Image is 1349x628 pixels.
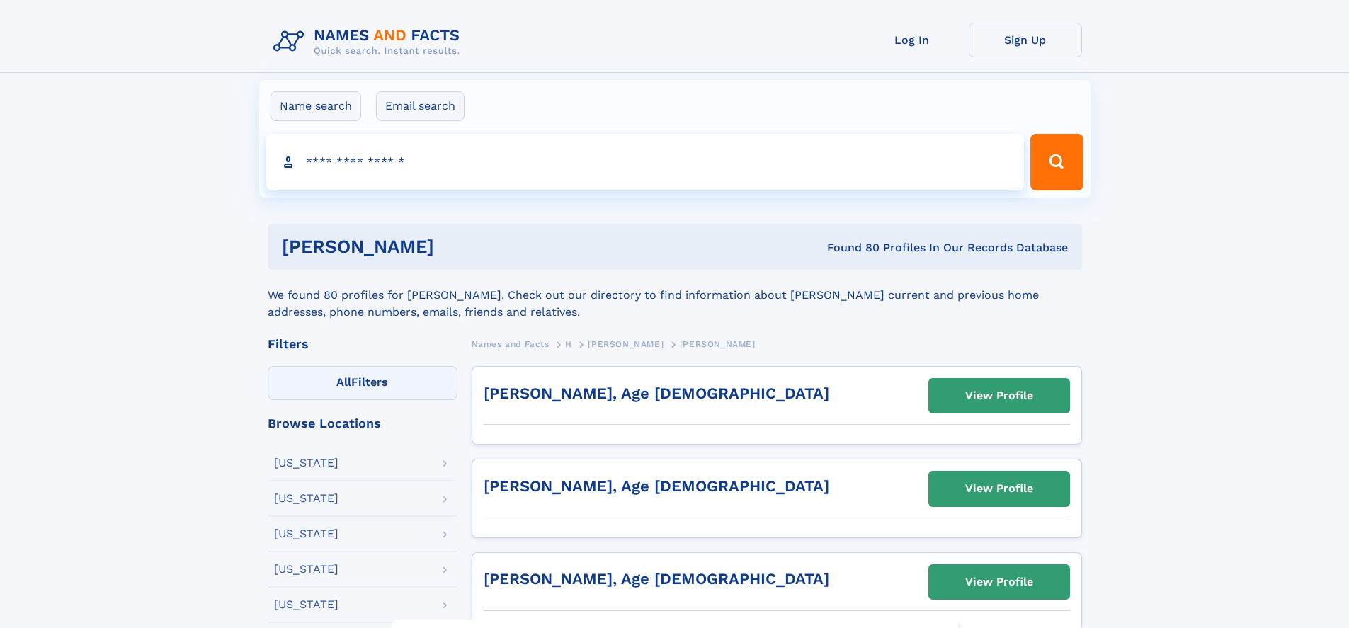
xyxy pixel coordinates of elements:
div: [US_STATE] [274,493,338,504]
div: [US_STATE] [274,599,338,610]
a: Log In [855,23,969,57]
span: [PERSON_NAME] [680,339,756,349]
div: View Profile [965,566,1033,598]
h1: [PERSON_NAME] [282,238,631,256]
a: H [565,335,572,353]
span: H [565,339,572,349]
a: [PERSON_NAME], Age [DEMOGRAPHIC_DATA] [484,570,829,588]
div: Browse Locations [268,417,457,430]
a: View Profile [929,472,1069,506]
button: Search Button [1030,134,1083,190]
input: search input [266,134,1025,190]
label: Name search [271,91,361,121]
span: [PERSON_NAME] [588,339,664,349]
div: [US_STATE] [274,528,338,539]
a: Names and Facts [472,335,550,353]
a: [PERSON_NAME] [588,335,664,353]
div: Filters [268,338,457,350]
div: [US_STATE] [274,457,338,469]
img: Logo Names and Facts [268,23,472,61]
a: Sign Up [969,23,1082,57]
label: Filters [268,366,457,400]
a: View Profile [929,379,1069,413]
a: [PERSON_NAME], Age [DEMOGRAPHIC_DATA] [484,477,829,495]
a: View Profile [929,565,1069,599]
div: Found 80 Profiles In Our Records Database [630,240,1068,256]
div: View Profile [965,379,1033,412]
span: All [336,375,351,389]
a: [PERSON_NAME], Age [DEMOGRAPHIC_DATA] [484,384,829,402]
label: Email search [376,91,465,121]
div: [US_STATE] [274,564,338,575]
div: View Profile [965,472,1033,505]
div: We found 80 profiles for [PERSON_NAME]. Check out our directory to find information about [PERSON... [268,270,1082,321]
